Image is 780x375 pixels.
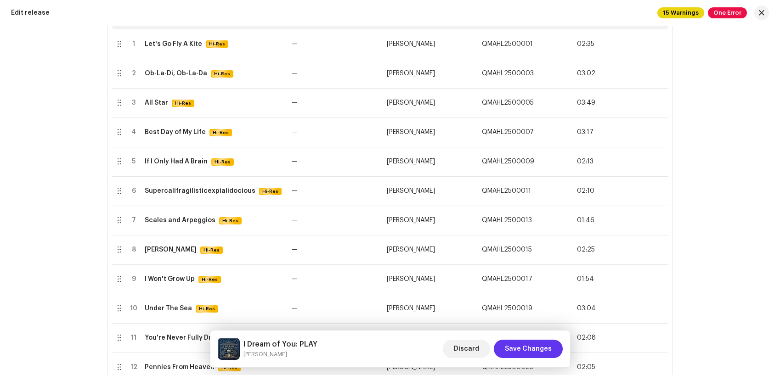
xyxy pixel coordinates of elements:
span: — [292,217,298,224]
div: Ob-La-Di, Ob-La-Da [145,70,207,77]
span: 02:10 [577,187,594,195]
span: Hi-Res [207,40,227,48]
span: JJ Heller [387,246,435,253]
span: Hi-Res [212,70,232,78]
span: — [292,246,298,253]
span: — [292,305,298,312]
span: JJ Heller [387,305,435,312]
span: Hi-Res [220,217,241,224]
button: Save Changes [494,340,563,358]
span: 02:13 [577,158,593,165]
span: JJ Heller [387,158,435,165]
span: 02:05 [577,364,595,371]
span: QMAHL2500017 [482,276,532,282]
div: You're Never Fully Dressed [145,334,231,341]
span: JJ Heller [387,276,435,282]
h5: I Dream of You: PLAY [243,339,317,350]
span: JJ Heller [387,41,435,47]
span: QMAHL2500001 [482,41,533,47]
span: — [292,41,298,47]
span: JJ Heller [387,217,435,224]
span: QMAHL2500015 [482,246,532,253]
div: If I Only Had A Brain [145,158,208,165]
span: Hi-Res [201,246,222,254]
span: 01:46 [577,217,594,224]
div: Scales and Arpeggios [145,217,215,224]
div: Pennies From Heaven [145,364,215,371]
span: JJ Heller [387,188,435,194]
div: All Star [145,99,168,106]
span: 03:04 [577,305,596,312]
span: QMAHL2500013 [482,217,532,224]
span: Hi-Res [173,100,193,107]
span: Save Changes [505,340,552,358]
span: QMAHL2500011 [482,188,531,194]
small: I Dream of You: PLAY [243,350,317,359]
span: 03:49 [577,99,595,106]
span: 03:17 [577,129,593,136]
img: 143c60cd-15fc-4098-a86c-021f2710aa5e [218,338,240,360]
span: JJ Heller [387,70,435,77]
div: I Won't Grow Up [145,275,195,283]
span: QMAHL2500007 [482,129,534,135]
span: Hi-Res [212,158,233,166]
span: Hi-Res [260,188,281,195]
span: JJ Heller [387,100,435,106]
span: 03:02 [577,70,595,77]
div: Mr. Sandman [145,246,197,253]
div: Let's Go Fly A Kite [145,40,202,48]
span: QMAHL2500009 [482,158,534,165]
span: — [292,100,298,106]
div: Supercalifragilisticexpialidocious [145,187,255,195]
div: Under The Sea [145,305,192,312]
span: — [292,276,298,282]
span: 01:54 [577,275,594,283]
span: 02:25 [577,246,595,253]
span: Discard [454,340,479,358]
span: 02:35 [577,40,594,48]
div: Best Day of My Life [145,129,206,136]
span: Hi-Res [199,276,220,283]
span: — [292,129,298,135]
span: 02:08 [577,334,596,341]
span: JJ Heller [387,129,435,135]
span: QMAHL2500005 [482,100,534,106]
span: — [292,70,298,77]
span: — [292,188,298,194]
span: Hi-Res [197,305,217,313]
span: Hi-Res [210,129,231,136]
span: QMAHL2500019 [482,305,532,312]
span: — [292,158,298,165]
button: Discard [443,340,490,358]
span: QMAHL2500003 [482,70,534,77]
